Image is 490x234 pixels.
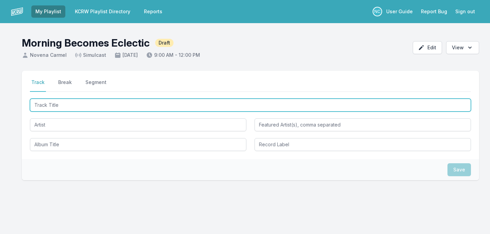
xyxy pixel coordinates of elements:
[446,41,479,54] button: Open options
[30,118,246,131] input: Artist
[140,5,166,18] a: Reports
[255,118,471,131] input: Featured Artist(s), comma separated
[31,5,65,18] a: My Playlist
[447,163,471,176] button: Save
[84,79,108,92] button: Segment
[417,5,451,18] a: Report Bug
[71,5,134,18] a: KCRW Playlist Directory
[75,52,106,58] span: Simulcast
[146,52,200,58] span: 9:00 AM - 12:00 PM
[22,52,67,58] span: Novena Carmel
[30,79,46,92] button: Track
[57,79,73,92] button: Break
[30,138,246,151] input: Album Title
[11,5,23,18] img: logo-white-87cec1fa9cbef997252546196dc51331.png
[451,5,479,18] button: Sign out
[373,7,382,16] p: Novena Carmel
[382,5,417,18] a: User Guide
[255,138,471,151] input: Record Label
[22,37,150,49] h1: Morning Becomes Eclectic
[155,39,174,47] span: Draft
[30,99,471,112] input: Track Title
[413,41,442,54] button: Edit
[114,52,138,58] span: [DATE]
